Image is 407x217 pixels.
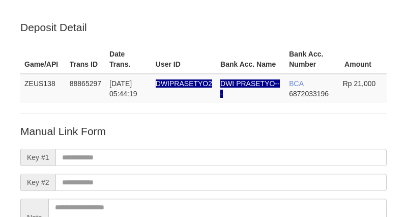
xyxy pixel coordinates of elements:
th: Game/API [20,45,66,74]
td: ZEUS138 [20,74,66,103]
span: Nama rekening ada tanda titik/strip, harap diedit [220,79,280,98]
span: Rp 21,000 [343,79,376,88]
span: Key #1 [20,149,55,166]
p: Manual Link Form [20,124,387,139]
span: Nama rekening ada tanda titik/strip, harap diedit [156,79,212,88]
th: Date Trans. [105,45,152,74]
th: Bank Acc. Number [285,45,338,74]
th: Bank Acc. Name [216,45,285,74]
th: User ID [152,45,216,74]
span: [DATE] 05:44:19 [109,79,137,98]
td: 88865297 [66,74,105,103]
th: Amount [339,45,387,74]
th: Trans ID [66,45,105,74]
span: Copy 6872033196 to clipboard [289,90,329,98]
span: BCA [289,79,303,88]
p: Deposit Detail [20,20,387,35]
span: Key #2 [20,174,55,191]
